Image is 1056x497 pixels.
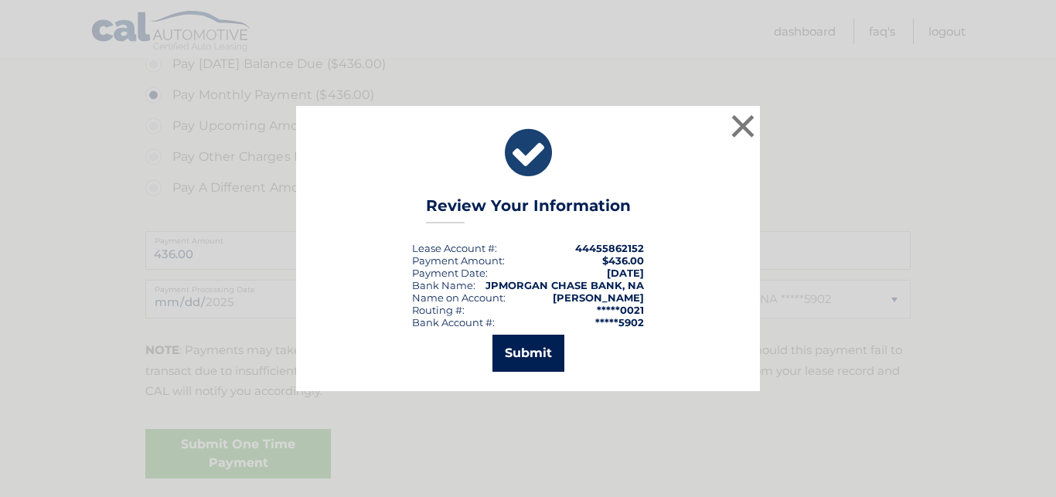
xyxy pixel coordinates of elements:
div: Bank Account #: [412,316,495,328]
strong: 44455862152 [575,242,644,254]
div: Routing #: [412,304,465,316]
button: Submit [492,335,564,372]
span: [DATE] [607,267,644,279]
h3: Review Your Information [426,196,631,223]
span: Payment Date [412,267,485,279]
div: Lease Account #: [412,242,497,254]
div: Payment Amount: [412,254,505,267]
strong: JPMORGAN CHASE BANK, NA [485,279,644,291]
button: × [727,111,758,141]
div: Bank Name: [412,279,475,291]
div: : [412,267,488,279]
span: $436.00 [602,254,644,267]
strong: [PERSON_NAME] [553,291,644,304]
div: Name on Account: [412,291,506,304]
